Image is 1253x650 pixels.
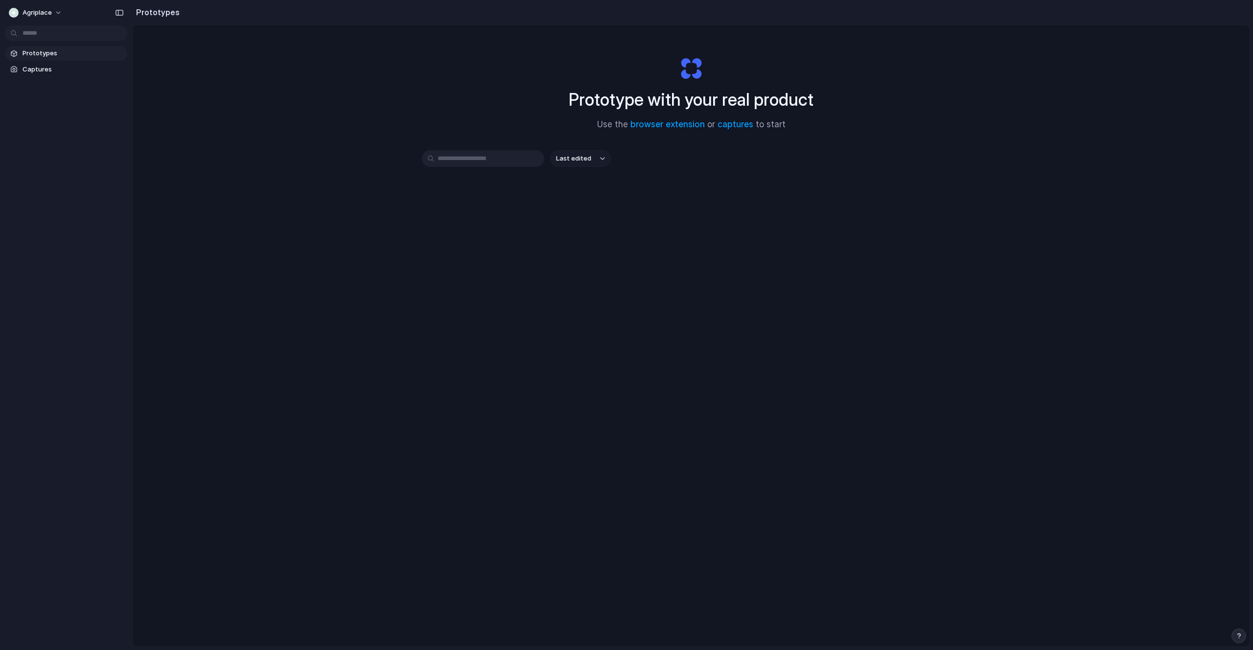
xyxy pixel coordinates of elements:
h2: Prototypes [132,6,180,18]
span: Last edited [556,154,591,163]
h1: Prototype with your real product [569,87,813,113]
button: Agriplace [5,5,67,21]
span: Use the or to start [597,118,786,131]
span: Prototypes [23,48,123,58]
a: Captures [5,62,127,77]
a: Prototypes [5,46,127,61]
span: Captures [23,65,123,74]
span: Agriplace [23,8,52,18]
a: captures [718,119,753,129]
button: Last edited [550,150,611,167]
a: browser extension [630,119,705,129]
